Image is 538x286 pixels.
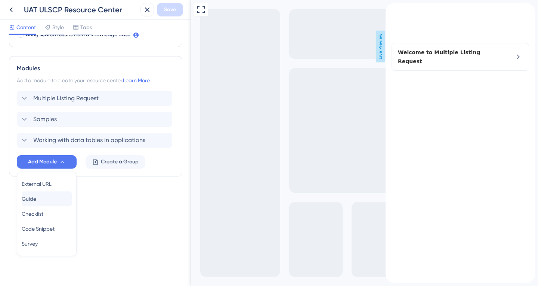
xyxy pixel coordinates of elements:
[22,236,72,251] button: Survey
[157,3,183,16] button: Save
[17,91,174,106] div: Multiple Listing Request
[28,157,57,166] span: Add Module
[24,4,137,15] div: UAT ULSCP Resource Center
[22,209,43,218] span: Checklist
[4,2,37,11] span: Need Help?
[22,191,72,206] button: Guide
[80,23,92,32] span: Tabs
[17,64,174,73] div: Modules
[164,5,176,14] span: Save
[33,136,145,145] span: Working with data tables in applications
[185,31,194,62] span: Live Preview
[22,224,55,233] span: Code Snippet
[22,221,72,236] button: Code Snippet
[16,23,36,32] span: Content
[33,94,99,103] span: Multiple Listing Request
[22,239,38,248] span: Survey
[123,77,151,83] a: Learn More.
[101,157,139,166] span: Create a Group
[17,155,77,169] button: Add Module
[12,45,112,63] span: Welcome to Multiple Listing Request
[17,77,123,83] span: Add a module to create your resource center.
[22,194,36,203] span: Guide
[52,23,64,32] span: Style
[42,4,44,10] div: 3
[22,179,52,188] span: External URL
[86,155,145,169] button: Create a Group
[22,176,72,191] button: External URL
[22,206,72,221] button: Checklist
[17,133,174,148] div: Working with data tables in applications
[33,115,57,124] span: Samples
[17,112,174,127] div: Samples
